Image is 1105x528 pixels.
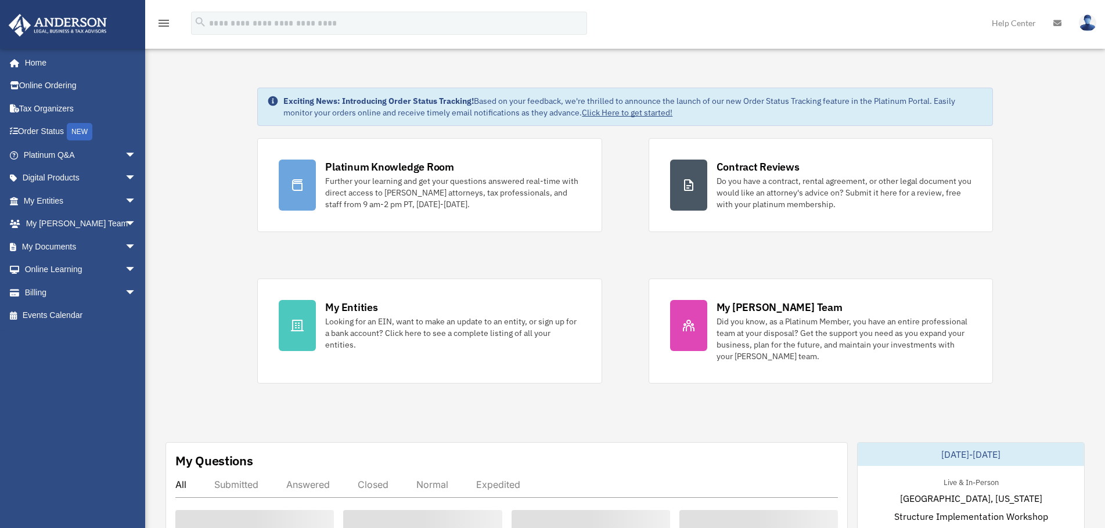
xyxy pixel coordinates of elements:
div: Based on your feedback, we're thrilled to announce the launch of our new Order Status Tracking fe... [283,95,982,118]
div: My Entities [325,300,377,314]
strong: Exciting News: Introducing Order Status Tracking! [283,96,474,106]
div: Looking for an EIN, want to make an update to an entity, or sign up for a bank account? Click her... [325,316,580,350]
div: Platinum Knowledge Room [325,160,454,174]
div: Did you know, as a Platinum Member, you have an entire professional team at your disposal? Get th... [717,316,971,362]
a: My Documentsarrow_drop_down [8,235,154,258]
img: User Pic [1079,15,1096,31]
a: Billingarrow_drop_down [8,281,154,304]
a: Tax Organizers [8,97,154,120]
a: Platinum Knowledge Room Further your learning and get your questions answered real-time with dire... [257,138,602,232]
div: My Questions [175,452,253,469]
img: Anderson Advisors Platinum Portal [5,14,110,37]
div: Further your learning and get your questions answered real-time with direct access to [PERSON_NAM... [325,175,580,210]
a: menu [157,20,171,30]
div: Live & In-Person [934,475,1008,487]
div: Closed [358,479,388,490]
a: Click Here to get started! [582,107,672,118]
span: arrow_drop_down [125,258,148,282]
span: arrow_drop_down [125,189,148,213]
a: Home [8,51,148,74]
span: [GEOGRAPHIC_DATA], [US_STATE] [900,491,1042,505]
a: Events Calendar [8,304,154,327]
div: Normal [416,479,448,490]
div: [DATE]-[DATE] [858,443,1084,466]
a: Platinum Q&Aarrow_drop_down [8,143,154,167]
div: NEW [67,123,92,140]
a: My Entitiesarrow_drop_down [8,189,154,212]
div: Expedited [476,479,520,490]
span: arrow_drop_down [125,212,148,236]
i: search [194,16,207,28]
div: Answered [286,479,330,490]
div: Contract Reviews [717,160,800,174]
span: arrow_drop_down [125,167,148,190]
div: My [PERSON_NAME] Team [717,300,843,314]
div: Do you have a contract, rental agreement, or other legal document you would like an attorney's ad... [717,175,971,210]
a: Online Ordering [8,74,154,97]
span: arrow_drop_down [125,281,148,305]
span: arrow_drop_down [125,235,148,259]
a: My [PERSON_NAME] Team Did you know, as a Platinum Member, you have an entire professional team at... [649,279,993,384]
a: Contract Reviews Do you have a contract, rental agreement, or other legal document you would like... [649,138,993,232]
i: menu [157,16,171,30]
a: Order StatusNEW [8,120,154,144]
span: Structure Implementation Workshop [894,509,1048,523]
div: All [175,479,186,490]
a: My Entities Looking for an EIN, want to make an update to an entity, or sign up for a bank accoun... [257,279,602,384]
a: Online Learningarrow_drop_down [8,258,154,281]
span: arrow_drop_down [125,143,148,167]
a: My [PERSON_NAME] Teamarrow_drop_down [8,212,154,236]
div: Submitted [214,479,258,490]
a: Digital Productsarrow_drop_down [8,167,154,190]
